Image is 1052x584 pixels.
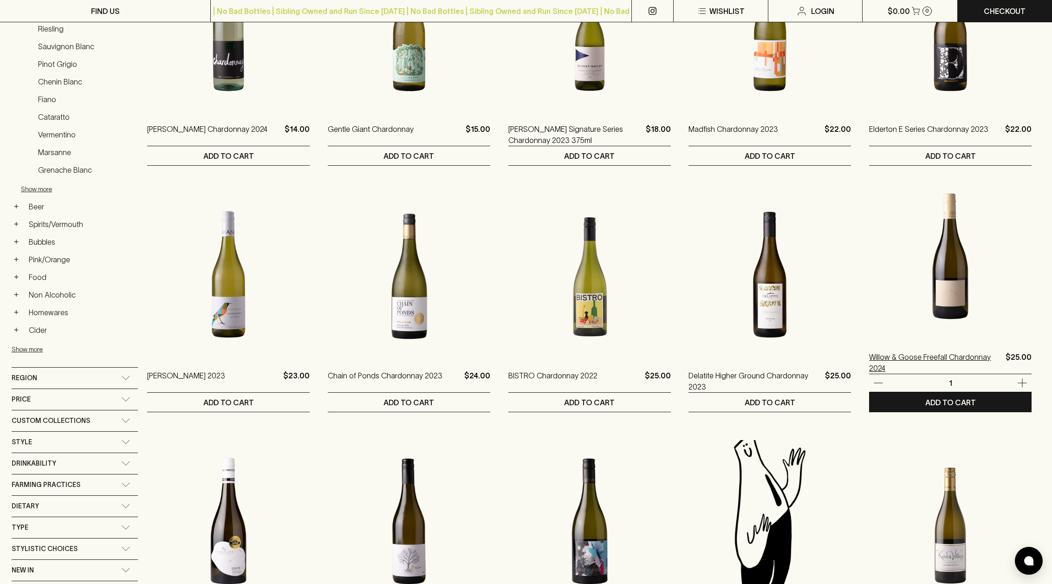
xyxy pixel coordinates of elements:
[508,393,671,412] button: ADD TO CART
[869,351,1002,374] a: Willow & Goose Freefall Chardonnay 2024
[34,21,138,37] a: Riesling
[21,180,143,199] button: Show more
[825,123,851,146] p: $22.00
[825,370,851,392] p: $25.00
[12,517,138,538] div: Type
[12,479,80,491] span: Farming Practices
[25,305,138,320] a: Homewares
[12,500,39,512] span: Dietary
[34,162,138,178] a: Grenache Blanc
[984,6,1026,17] p: Checkout
[925,150,976,162] p: ADD TO CART
[12,340,133,359] button: Show more
[34,56,138,72] a: Pinot Grigio
[1024,556,1033,565] img: bubble-icon
[25,322,138,338] a: Cider
[147,123,267,146] a: [PERSON_NAME] Chardonnay 2024
[12,410,138,431] div: Custom Collections
[25,234,138,250] a: Bubbles
[466,123,490,146] p: $15.00
[12,474,138,495] div: Farming Practices
[1005,123,1032,146] p: $22.00
[147,370,225,392] a: [PERSON_NAME] 2023
[25,216,138,232] a: Spirits/Vermouth
[508,123,642,146] a: [PERSON_NAME] Signature Series Chardonnay 2023 375ml
[869,175,1032,337] img: Willow & Goose Freefall Chardonnay 2024
[12,202,21,211] button: +
[147,194,310,356] img: Wangolina Chardonnay 2023
[12,308,21,317] button: +
[12,415,90,427] span: Custom Collections
[383,150,434,162] p: ADD TO CART
[508,370,597,392] a: BISTRO Chardonnay 2022
[12,539,138,559] div: Stylistic Choices
[283,370,310,392] p: $23.00
[12,237,21,247] button: +
[34,91,138,107] a: Fiano
[1006,351,1032,374] p: $25.00
[688,146,851,165] button: ADD TO CART
[12,394,31,405] span: Price
[12,368,138,389] div: Region
[25,252,138,267] a: Pink/Orange
[34,39,138,54] a: Sauvignon Blanc
[12,458,56,469] span: Drinkability
[12,389,138,410] div: Price
[12,290,21,299] button: +
[745,397,795,408] p: ADD TO CART
[508,194,671,356] img: BISTRO Chardonnay 2022
[25,287,138,303] a: Non Alcoholic
[147,393,310,412] button: ADD TO CART
[709,6,745,17] p: Wishlist
[925,8,929,13] p: 0
[12,522,28,533] span: Type
[12,496,138,517] div: Dietary
[91,6,120,17] p: FIND US
[869,146,1032,165] button: ADD TO CART
[34,74,138,90] a: Chenin Blanc
[328,393,490,412] button: ADD TO CART
[564,397,615,408] p: ADD TO CART
[12,436,32,448] span: Style
[12,565,34,576] span: New In
[645,370,671,392] p: $25.00
[869,123,988,146] a: Elderton E Series Chardonnay 2023
[12,453,138,474] div: Drinkability
[328,194,490,356] img: Chain of Ponds Chardonnay 2023
[34,144,138,160] a: Marsanne
[12,255,21,264] button: +
[564,150,615,162] p: ADD TO CART
[12,432,138,453] div: Style
[25,199,138,214] a: Beer
[12,560,138,581] div: New In
[34,127,138,143] a: Vermentino
[34,109,138,125] a: Cataratto
[203,150,254,162] p: ADD TO CART
[688,123,778,146] a: Madfish Chardonnay 2023
[328,370,442,392] a: Chain of Ponds Chardonnay 2023
[203,397,254,408] p: ADD TO CART
[12,325,21,335] button: +
[25,269,138,285] a: Food
[285,123,310,146] p: $14.00
[328,123,414,146] a: Gentle Giant Chardonnay
[688,370,821,392] a: Delatite Higher Ground Chardonnay 2023
[888,6,910,17] p: $0.00
[745,150,795,162] p: ADD TO CART
[147,146,310,165] button: ADD TO CART
[925,397,976,408] p: ADD TO CART
[869,393,1032,412] button: ADD TO CART
[12,372,37,384] span: Region
[688,393,851,412] button: ADD TO CART
[12,543,78,555] span: Stylistic Choices
[939,378,961,388] p: 1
